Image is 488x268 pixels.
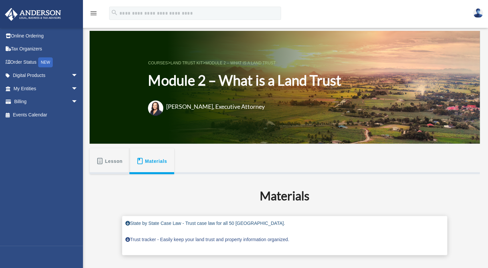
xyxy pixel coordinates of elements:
i: menu [90,9,98,17]
div: NEW [38,57,53,67]
img: Anderson Advisors Platinum Portal [3,8,63,21]
a: menu [90,12,98,17]
i: search [111,9,118,16]
h1: Module 2 – What is a Land Trust [148,71,341,90]
img: Amanda-Wylanda.png [148,100,163,116]
a: Land Trust Kit [171,61,203,65]
a: Digital Productsarrow_drop_down [5,69,88,82]
a: Trust tracker - Easily keep your land trust and property information organized. [125,237,289,242]
span: arrow_drop_down [71,95,85,109]
span: arrow_drop_down [71,82,85,96]
img: User Pic [473,8,483,18]
a: State by State Case Law - Trust case law for all 50 [GEOGRAPHIC_DATA]. [125,221,285,226]
span: Lesson [105,155,123,167]
span: arrow_drop_down [71,69,85,83]
span: Materials [145,155,167,167]
p: > > [148,59,341,67]
a: Order StatusNEW [5,55,88,69]
a: My Entitiesarrow_drop_down [5,82,88,95]
a: Online Ordering [5,29,88,42]
a: Module 2 – What is a Land Trust [205,61,276,65]
a: Events Calendar [5,108,88,121]
h2: Materials [126,187,443,204]
a: Billingarrow_drop_down [5,95,88,108]
a: COURSES [148,61,168,65]
a: Tax Organizers [5,42,88,56]
h3: [PERSON_NAME], Executive Attorney [166,102,264,111]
